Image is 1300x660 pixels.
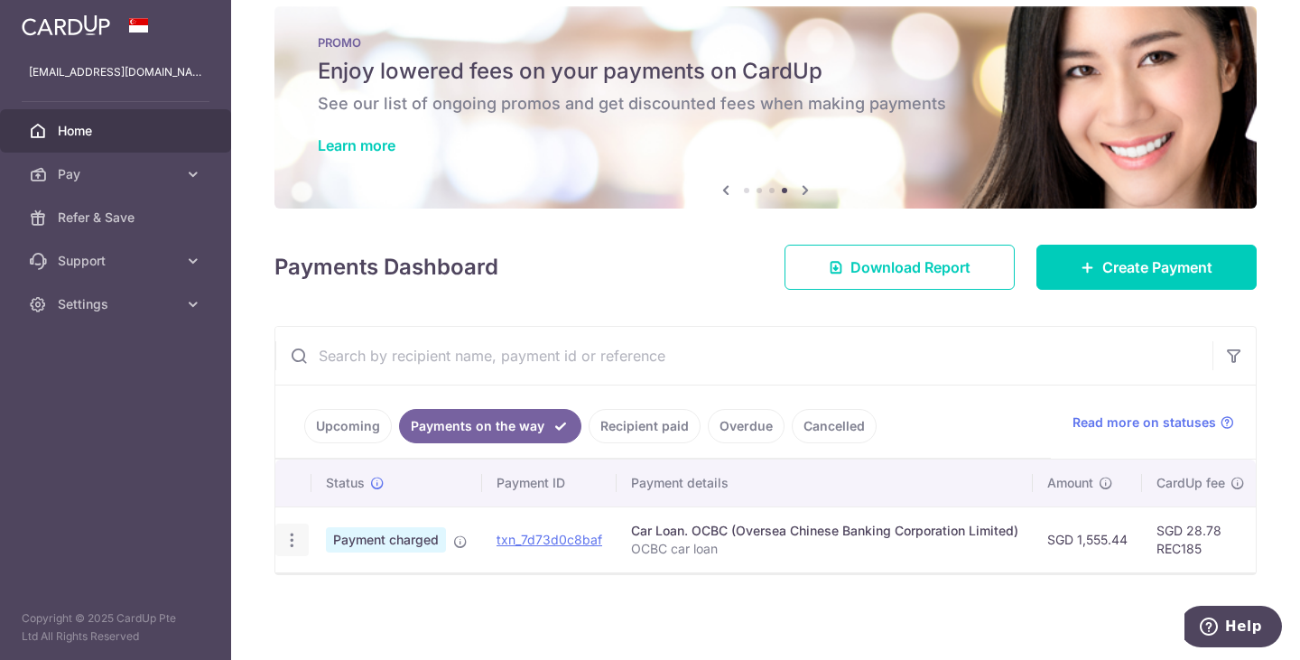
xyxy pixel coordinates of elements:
div: Car Loan. OCBC (Oversea Chinese Banking Corporation Limited) [631,522,1018,540]
img: Latest Promos banner [274,6,1257,209]
a: Upcoming [304,409,392,443]
span: Settings [58,295,177,313]
a: Read more on statuses [1072,414,1234,432]
span: Create Payment [1102,256,1212,278]
h4: Payments Dashboard [274,251,498,284]
img: CardUp [22,14,110,36]
span: Support [58,252,177,270]
span: Read more on statuses [1072,414,1216,432]
a: Payments on the way [399,409,581,443]
a: Create Payment [1036,245,1257,290]
td: SGD 28.78 REC185 [1142,507,1259,572]
a: Overdue [708,409,785,443]
th: Payment details [617,460,1033,507]
span: Amount [1047,474,1093,492]
span: Pay [58,165,177,183]
span: Home [58,122,177,140]
span: Refer & Save [58,209,177,227]
th: Payment ID [482,460,617,507]
p: OCBC car loan [631,540,1018,558]
a: Recipient paid [589,409,701,443]
input: Search by recipient name, payment id or reference [275,327,1212,385]
h5: Enjoy lowered fees on your payments on CardUp [318,57,1213,86]
span: Payment charged [326,527,446,553]
p: PROMO [318,35,1213,50]
a: Learn more [318,136,395,154]
a: txn_7d73d0c8baf [497,532,602,547]
h6: See our list of ongoing promos and get discounted fees when making payments [318,93,1213,115]
a: Download Report [785,245,1015,290]
span: CardUp fee [1156,474,1225,492]
a: Cancelled [792,409,877,443]
td: SGD 1,555.44 [1033,507,1142,572]
span: Download Report [850,256,970,278]
span: Status [326,474,365,492]
p: [EMAIL_ADDRESS][DOMAIN_NAME] [29,63,202,81]
iframe: Opens a widget where you can find more information [1184,606,1282,651]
